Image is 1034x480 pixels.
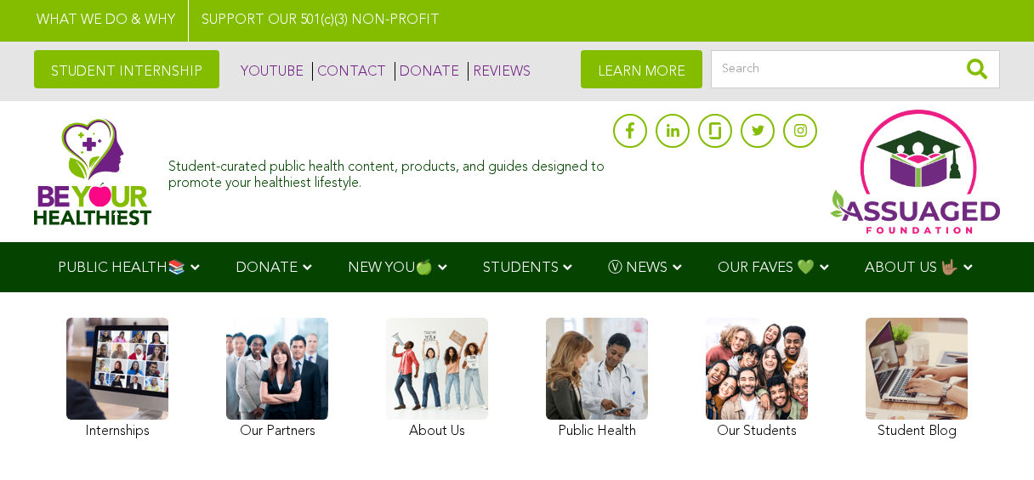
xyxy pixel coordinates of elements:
[312,62,386,81] a: CONTACT
[865,261,958,275] span: ABOUT US 🤟🏽
[483,261,559,275] span: STUDENTS
[830,110,1000,234] img: Assuaged App
[34,50,219,88] a: STUDENT INTERNSHIP
[34,118,151,225] img: Assuaged
[58,261,185,275] span: PUBLIC HEALTH📚
[348,261,433,275] span: NEW YOU🍏
[581,50,702,88] a: LEARN MORE
[395,62,459,81] a: DONATE
[608,261,668,275] span: Ⓥ NEWS
[468,62,531,81] a: REVIEWS
[949,398,1034,480] iframe: Chat Widget
[236,261,298,275] span: DONATE
[168,151,605,192] div: Student-curated public health content, products, and guides designed to promote your healthiest l...
[236,62,304,81] a: YOUTUBE
[32,242,1002,292] div: Navigation Menu
[718,261,815,275] span: OUR FAVES 💚
[709,122,721,139] img: glassdoor
[711,50,1000,88] input: Search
